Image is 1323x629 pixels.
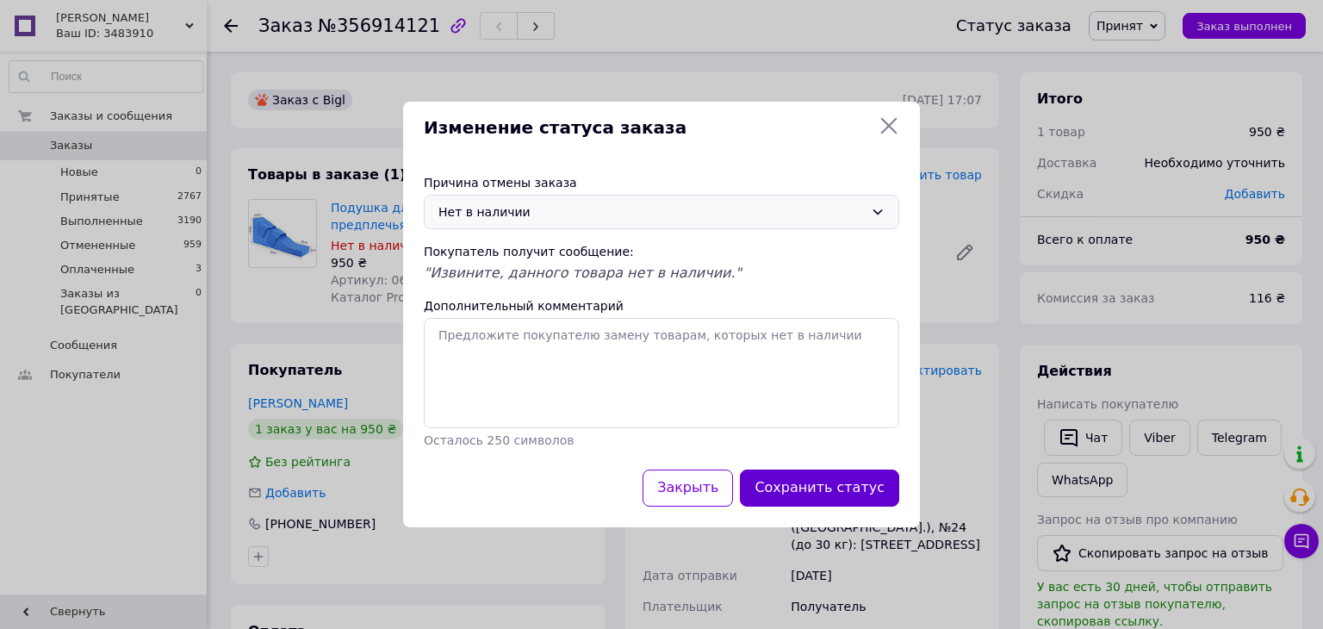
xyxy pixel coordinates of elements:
span: Осталось 250 символов [424,433,574,447]
label: Дополнительный комментарий [424,299,624,313]
span: Изменение статуса заказа [424,115,872,140]
div: Причина отмены заказа [424,174,899,191]
span: "Извините, данного товара нет в наличии." [424,265,742,281]
div: Нет в наличии [438,202,864,221]
button: Сохранить статус [740,470,899,507]
div: Покупатель получит сообщение: [424,243,899,260]
button: Закрыть [643,470,733,507]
